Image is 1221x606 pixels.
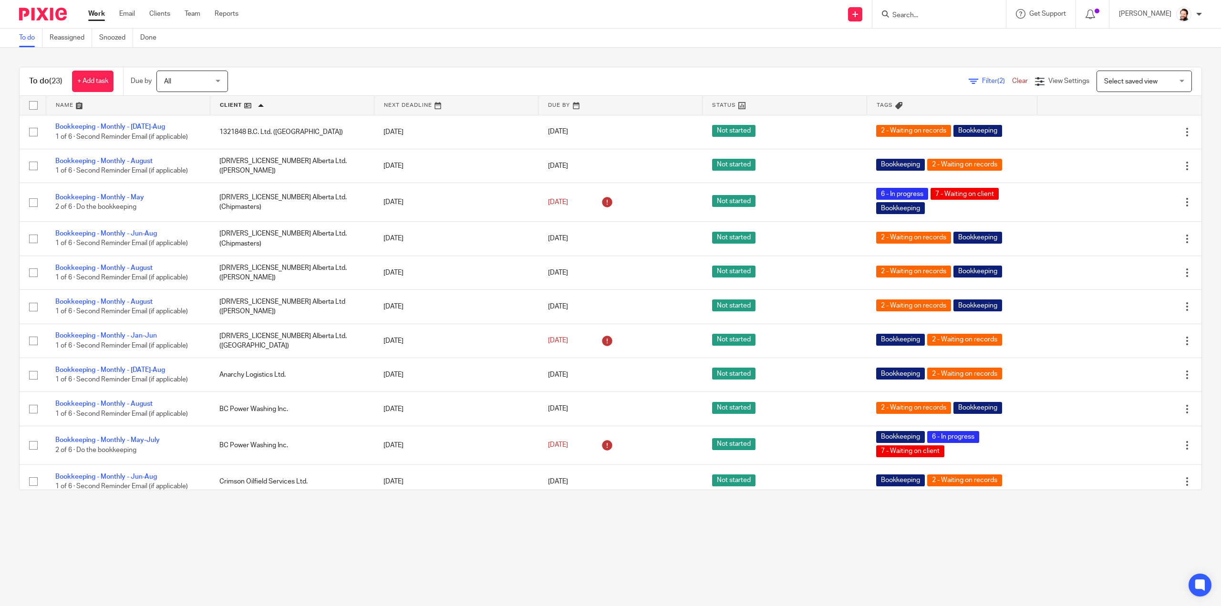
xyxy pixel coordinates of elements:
span: 7 - Waiting on client [931,188,999,200]
span: Bookkeeping [876,202,925,214]
span: 2 - Waiting on records [927,474,1002,486]
span: 1 of 6 · Second Reminder Email (if applicable) [55,308,188,315]
span: [DATE] [548,199,568,205]
td: [DRIVERS_LICENSE_NUMBER] Alberta Ltd. ([PERSON_NAME]) [210,256,374,289]
td: [DRIVERS_LICENSE_NUMBER] Alberta Ltd. ([GEOGRAPHIC_DATA]) [210,324,374,358]
span: [DATE] [548,163,568,169]
td: [DATE] [374,426,538,464]
span: [DATE] [548,406,568,412]
span: [DATE] [548,371,568,378]
a: To do [19,29,42,47]
span: (2) [997,78,1005,84]
a: Bookkeeping - Monthly - [DATE]-Aug [55,123,165,130]
span: Not started [712,125,755,137]
a: Bookkeeping - Monthly - August [55,265,153,271]
td: [DATE] [374,358,538,392]
td: [DATE] [374,464,538,498]
span: Bookkeeping [876,474,925,486]
span: Not started [712,299,755,311]
span: 2 - Waiting on records [927,368,1002,380]
a: Bookkeeping - Monthly - August [55,401,153,407]
span: 2 - Waiting on records [876,125,951,137]
a: Bookkeeping - Monthly - May-July [55,437,160,443]
span: Bookkeeping [953,266,1002,277]
span: Not started [712,474,755,486]
span: [DATE] [548,269,568,276]
span: 1 of 6 · Second Reminder Email (if applicable) [55,411,188,417]
span: [DATE] [548,338,568,344]
a: + Add task [72,71,114,92]
td: [DRIVERS_LICENSE_NUMBER] Alberta Ltd. ([PERSON_NAME]) [210,149,374,183]
span: Filter [982,78,1012,84]
span: [DATE] [548,442,568,449]
span: 2 of 6 · Do the bookkeeping [55,204,136,210]
span: [DATE] [548,478,568,485]
span: Bookkeeping [876,334,925,346]
h1: To do [29,76,62,86]
span: Bookkeeping [953,125,1002,137]
td: [DRIVERS_LICENSE_NUMBER] Alberta Ltd. (Chipmasters) [210,183,374,222]
span: Bookkeeping [953,232,1002,244]
td: [DRIVERS_LICENSE_NUMBER] Alberta Ltd. (Chipmasters) [210,222,374,256]
td: BC Power Washing Inc. [210,426,374,464]
a: Snoozed [99,29,133,47]
span: 1 of 6 · Second Reminder Email (if applicable) [55,342,188,349]
span: 2 - Waiting on records [876,266,951,277]
span: 1 of 6 · Second Reminder Email (if applicable) [55,240,188,247]
span: 2 - Waiting on records [876,402,951,414]
span: Bookkeeping [876,431,925,443]
span: 6 - In progress [927,431,979,443]
span: View Settings [1048,78,1089,84]
a: Reassigned [50,29,92,47]
span: Not started [712,195,755,207]
span: 2 - Waiting on records [876,232,951,244]
a: Email [119,9,135,19]
td: [DATE] [374,324,538,358]
span: Select saved view [1104,78,1158,85]
a: Team [185,9,200,19]
span: Not started [712,334,755,346]
a: Clear [1012,78,1028,84]
td: Crimson Oilfield Services Ltd. [210,464,374,498]
span: Not started [712,368,755,380]
a: Bookkeeping - Monthly - Jan-Jun [55,332,157,339]
span: 1 of 6 · Second Reminder Email (if applicable) [55,483,188,490]
a: Bookkeeping - Monthly - August [55,158,153,164]
a: Bookkeeping - Monthly - August [55,298,153,305]
span: 7 - Waiting on client [876,445,944,457]
a: Done [140,29,164,47]
span: Not started [712,266,755,277]
span: Bookkeeping [953,299,1002,311]
span: 1 of 6 · Second Reminder Email (if applicable) [55,167,188,174]
a: Reports [215,9,238,19]
span: 1 of 6 · Second Reminder Email (if applicable) [55,134,188,140]
input: Search [891,11,977,20]
td: [DATE] [374,222,538,256]
p: Due by [131,76,152,86]
a: Work [88,9,105,19]
a: Bookkeeping - Monthly - [DATE]-Aug [55,367,165,373]
span: [DATE] [548,129,568,135]
span: All [164,78,171,85]
span: 2 - Waiting on records [927,334,1002,346]
span: Not started [712,232,755,244]
span: 2 - Waiting on records [876,299,951,311]
span: 1 of 6 · Second Reminder Email (if applicable) [55,274,188,281]
span: Bookkeeping [876,159,925,171]
td: [DATE] [374,149,538,183]
span: Tags [877,103,893,108]
span: Get Support [1029,10,1066,17]
td: Anarchy Logistics Ltd. [210,358,374,392]
span: Not started [712,159,755,171]
td: BC Power Washing Inc. [210,392,374,426]
span: 2 of 6 · Do the bookkeeping [55,447,136,453]
span: 2 - Waiting on records [927,159,1002,171]
a: Bookkeeping - Monthly - Jun-Aug [55,230,157,237]
td: [DATE] [374,290,538,324]
span: 6 - In progress [876,188,928,200]
span: Bookkeeping [953,402,1002,414]
img: Jayde%20Headshot.jpg [1176,7,1191,22]
td: [DATE] [374,392,538,426]
td: [DATE] [374,183,538,222]
td: [DRIVERS_LICENSE_NUMBER] Alberta Ltd ([PERSON_NAME]) [210,290,374,324]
